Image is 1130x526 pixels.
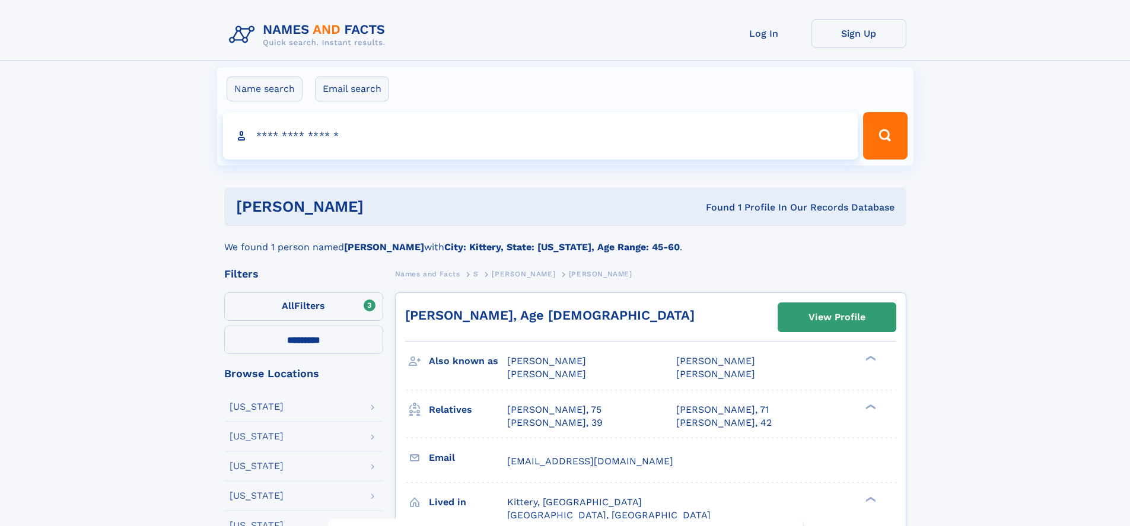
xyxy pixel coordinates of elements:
span: [PERSON_NAME] [676,368,755,380]
div: [US_STATE] [230,461,284,471]
button: Search Button [863,112,907,160]
a: S [473,266,479,281]
div: Filters [224,269,383,279]
img: Logo Names and Facts [224,19,395,51]
div: Found 1 Profile In Our Records Database [534,201,895,214]
b: City: Kittery, State: [US_STATE], Age Range: 45-60 [444,241,680,253]
a: [PERSON_NAME], 39 [507,416,603,429]
h3: Also known as [429,351,507,371]
a: [PERSON_NAME], Age [DEMOGRAPHIC_DATA] [405,308,695,323]
b: [PERSON_NAME] [344,241,424,253]
div: [US_STATE] [230,491,284,501]
a: Names and Facts [395,266,460,281]
a: [PERSON_NAME] [492,266,555,281]
span: All [282,300,294,311]
span: Kittery, [GEOGRAPHIC_DATA] [507,496,642,508]
div: [US_STATE] [230,402,284,412]
div: View Profile [808,304,865,331]
div: ❯ [862,495,877,503]
label: Name search [227,76,303,101]
label: Email search [315,76,389,101]
span: [PERSON_NAME] [492,270,555,278]
span: [PERSON_NAME] [676,355,755,366]
a: [PERSON_NAME], 75 [507,403,601,416]
h3: Email [429,448,507,468]
div: Browse Locations [224,368,383,379]
label: Filters [224,292,383,321]
a: Sign Up [811,19,906,48]
a: [PERSON_NAME], 71 [676,403,769,416]
span: [EMAIL_ADDRESS][DOMAIN_NAME] [507,455,673,467]
h3: Relatives [429,400,507,420]
a: View Profile [778,303,896,331]
h1: [PERSON_NAME] [236,199,535,214]
h3: Lived in [429,492,507,512]
div: We found 1 person named with . [224,226,906,254]
input: search input [223,112,858,160]
span: S [473,270,479,278]
span: [PERSON_NAME] [507,355,586,366]
div: ❯ [862,355,877,362]
div: ❯ [862,403,877,410]
div: [US_STATE] [230,432,284,441]
span: [PERSON_NAME] [569,270,632,278]
span: [PERSON_NAME] [507,368,586,380]
a: [PERSON_NAME], 42 [676,416,772,429]
a: Log In [717,19,811,48]
span: [GEOGRAPHIC_DATA], [GEOGRAPHIC_DATA] [507,509,711,521]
